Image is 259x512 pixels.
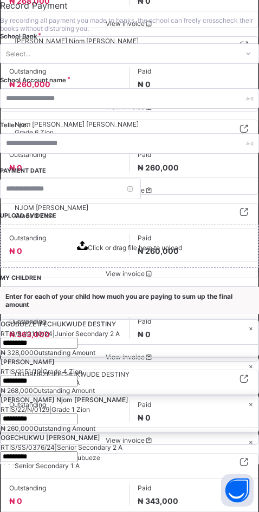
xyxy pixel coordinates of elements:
[1,462,34,470] span: ₦ 363,000
[1,367,82,376] span: RTIS/2151/19 | Grade 4 Zion
[1,443,122,451] span: RTIS/SS/0376/24 | Senior Secondary 2 A
[221,474,254,507] button: Open asap
[1,405,90,413] span: RTIS/22/N/0129 | Grade 1 Zion
[9,484,121,492] span: Outstanding
[249,438,253,446] div: ×
[33,386,95,395] span: Outstanding Amount
[1,349,34,357] span: ₦ 328,000
[34,349,95,357] span: Outstanding Amount
[6,43,30,64] div: Select...
[1,386,33,395] span: ₦ 268,000
[249,400,253,408] div: ×
[34,462,96,470] span: Outstanding Amount
[249,324,253,332] div: ×
[1,320,116,328] span: OGUBUEZE IFECHUKWUDE DESTINY
[5,292,232,308] span: Enter for each of your child how much you are paying to sum up the final amount
[15,462,80,470] span: Senior Secondary 1 A
[1,396,128,404] span: [PERSON_NAME] Njom [PERSON_NAME]
[1,358,55,366] span: [PERSON_NAME]
[1,330,120,338] span: RTIS/BJ/0110/24 | Junior Secondary 2 A
[1,434,100,442] span: OGECHUKWU [PERSON_NAME]
[88,244,182,252] span: Click or drag file here to upload
[138,496,178,506] span: ₦ 343,000
[1,424,34,432] span: ₦ 260,000
[249,362,253,370] div: ×
[34,424,95,432] span: Outstanding Amount
[138,484,250,492] span: Paid
[9,496,22,506] span: ₦ 0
